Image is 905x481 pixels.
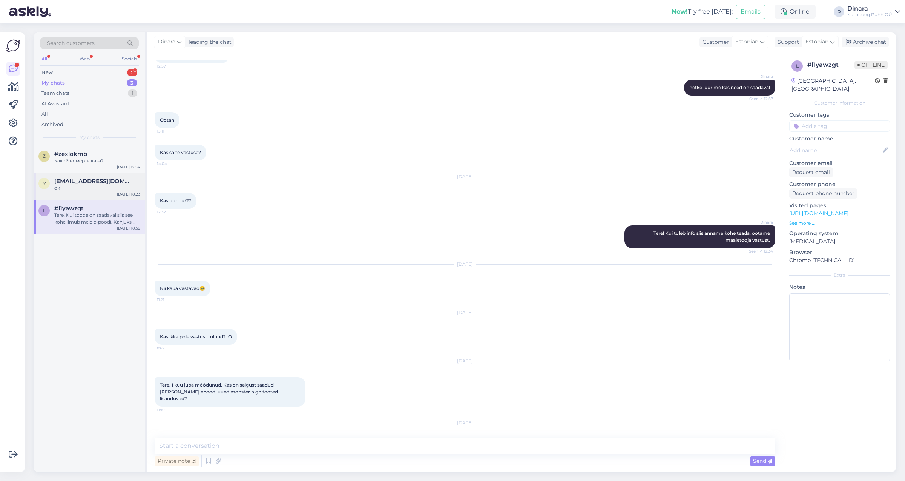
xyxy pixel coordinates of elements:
span: #l1yawzgt [54,205,83,212]
div: [DATE] [155,419,775,426]
div: ok [54,185,140,191]
span: 8:07 [157,345,185,351]
div: Tere! Kui toode on saadaval siis see kohe ilmub meie e-poodi. Kahjuks hetkel mingit infot pole. [54,212,140,225]
span: Seen ✓ 12:34 [745,248,773,254]
span: Nii kaua vastavad🥹 [160,285,205,291]
span: m [42,180,46,186]
div: Customer information [789,100,890,106]
span: Estonian [805,38,828,46]
a: DinaraKarupoeg Puhh OÜ [847,6,900,18]
span: z [43,153,46,159]
input: Add a tag [789,120,890,132]
div: [DATE] [155,309,775,316]
div: All [40,54,49,64]
div: Try free [DATE]: [672,7,733,16]
span: Kas ikka pole vastust tulnud? :O [160,334,232,339]
span: Dinara [745,74,773,79]
div: Support [775,38,799,46]
div: Customer [699,38,729,46]
div: Karupoeg Puhh OÜ [847,12,892,18]
p: Customer email [789,159,890,167]
span: Send [753,458,772,464]
span: Dinara [745,219,773,225]
div: My chats [41,79,65,87]
p: Operating system [789,230,890,237]
span: Estonian [735,38,758,46]
div: [GEOGRAPHIC_DATA], [GEOGRAPHIC_DATA] [791,77,875,93]
span: Offline [854,61,888,69]
input: Add name [790,146,881,154]
p: Visited pages [789,202,890,210]
span: My chats [79,134,100,141]
div: Extra [789,272,890,279]
img: Askly Logo [6,39,20,53]
span: #zexlokmb [54,151,87,157]
div: 5 [127,69,137,76]
div: Какой номер заказа? [54,157,140,164]
div: [DATE] [155,261,775,268]
span: Kas saite vastuse? [160,150,201,155]
p: Customer phone [789,180,890,188]
div: [DATE] [155,358,775,364]
span: Ootan [160,117,174,123]
div: Dinara [847,6,892,12]
div: Team chats [41,89,69,97]
span: 11:21 [157,297,185,302]
span: 12:32 [157,209,185,215]
div: Private note [155,456,199,466]
div: D [834,6,844,17]
div: 3 [127,79,137,87]
div: [DATE] 12:54 [117,164,140,170]
div: Web [78,54,91,64]
span: maestrokleberaugusto2012@gmail.com [54,178,133,185]
div: New [41,69,53,76]
span: Tere! Kui tuleb info siis anname kohe teada, ootame maaletooja vastust. [653,230,771,243]
span: Tere. 1 kuu juba möödunud. Kas on selgust saadud [PERSON_NAME] epoodi uued monster high tooted li... [160,382,279,401]
p: Browser [789,248,890,256]
span: 11:10 [157,407,185,413]
span: Seen ✓ 12:57 [745,96,773,102]
p: [MEDICAL_DATA] [789,237,890,245]
p: Notes [789,283,890,291]
a: [URL][DOMAIN_NAME] [789,210,848,217]
div: 1 [128,89,137,97]
div: AI Assistant [41,100,69,108]
div: leading the chat [186,38,232,46]
div: [DATE] 10:23 [117,191,140,197]
div: All [41,110,48,118]
div: Online [775,5,816,18]
p: See more ... [789,220,890,227]
div: # l1yawzgt [807,60,854,69]
p: Customer tags [789,111,890,119]
div: [DATE] [155,173,775,180]
span: 14:04 [157,161,185,166]
p: Customer name [789,135,890,143]
div: Request email [789,167,833,177]
div: Socials [120,54,139,64]
button: Emails [736,5,765,19]
span: Kas uuritud?? [160,198,191,203]
span: hetkel uurime kas need on saadaval [689,85,770,90]
span: 13:11 [157,128,185,134]
div: Request phone number [789,188,857,199]
div: [DATE] 10:59 [117,225,140,231]
div: Archived [41,121,63,128]
span: Search customers [47,39,95,47]
div: Archive chat [842,37,889,47]
span: Dinara [158,38,175,46]
span: l [43,208,46,213]
span: 12:57 [157,63,185,69]
p: Chrome [TECHNICAL_ID] [789,256,890,264]
span: l [796,63,799,69]
b: New! [672,8,688,15]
